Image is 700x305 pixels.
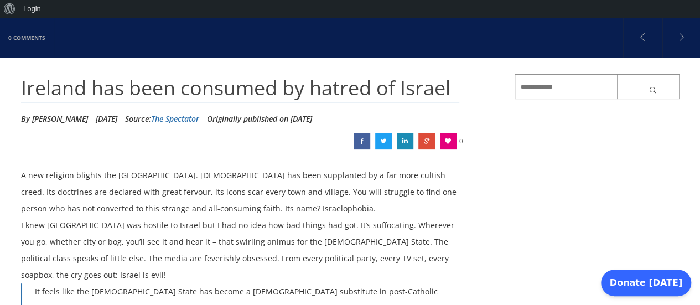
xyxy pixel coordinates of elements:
[21,111,88,127] li: By [PERSON_NAME]
[375,133,392,149] a: Ireland has been consumed by hatred of Israel
[21,217,460,283] div: I knew [GEOGRAPHIC_DATA] was hostile to Israel but I had no idea how bad things had got. It’s suf...
[21,74,450,101] span: Ireland has been consumed by hatred of Israel
[459,133,463,149] span: 0
[125,111,199,127] div: Source:
[397,133,413,149] a: Ireland has been consumed by hatred of Israel
[151,113,199,124] a: The Spectator
[21,167,460,217] div: A new religion blights the [GEOGRAPHIC_DATA]. [DEMOGRAPHIC_DATA] has been supplanted by a far mor...
[207,111,312,127] li: Originally published on [DATE]
[96,111,117,127] li: [DATE]
[354,133,370,149] a: Ireland has been consumed by hatred of Israel
[418,133,435,149] a: Ireland has been consumed by hatred of Israel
